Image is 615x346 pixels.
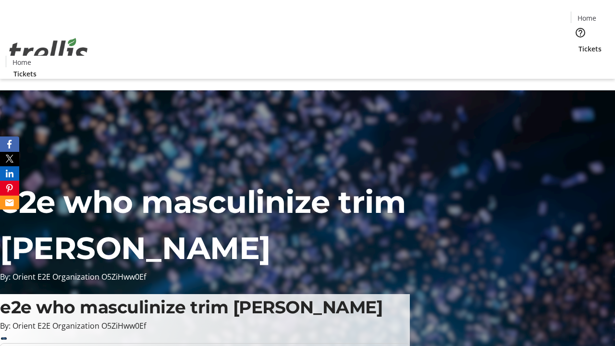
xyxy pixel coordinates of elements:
[571,44,609,54] a: Tickets
[571,23,590,42] button: Help
[578,44,602,54] span: Tickets
[6,57,37,67] a: Home
[12,57,31,67] span: Home
[571,13,602,23] a: Home
[6,27,91,75] img: Orient E2E Organization O5ZiHww0Ef's Logo
[571,54,590,73] button: Cart
[6,69,44,79] a: Tickets
[13,69,37,79] span: Tickets
[578,13,596,23] span: Home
